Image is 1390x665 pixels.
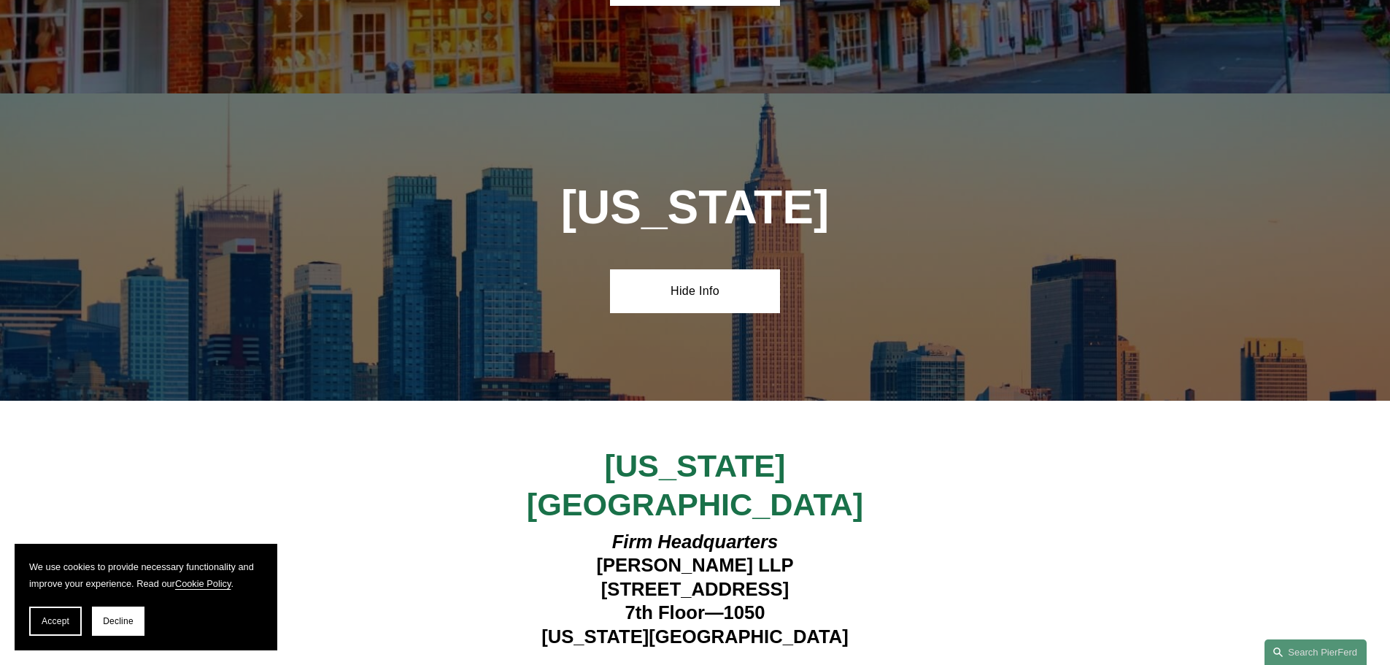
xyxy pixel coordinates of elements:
h4: [PERSON_NAME] LLP [STREET_ADDRESS] 7th Floor—1050 [US_STATE][GEOGRAPHIC_DATA] [482,530,908,648]
button: Decline [92,607,144,636]
a: Hide Info [610,269,780,313]
p: We use cookies to provide necessary functionality and improve your experience. Read our . [29,558,263,592]
h1: [US_STATE] [482,181,908,234]
span: Accept [42,616,69,626]
span: Decline [103,616,134,626]
a: Search this site [1264,639,1367,665]
section: Cookie banner [15,544,277,650]
span: [US_STATE][GEOGRAPHIC_DATA] [527,448,863,521]
em: Firm Headquarters [612,531,779,552]
a: Cookie Policy [175,578,231,589]
button: Accept [29,607,82,636]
